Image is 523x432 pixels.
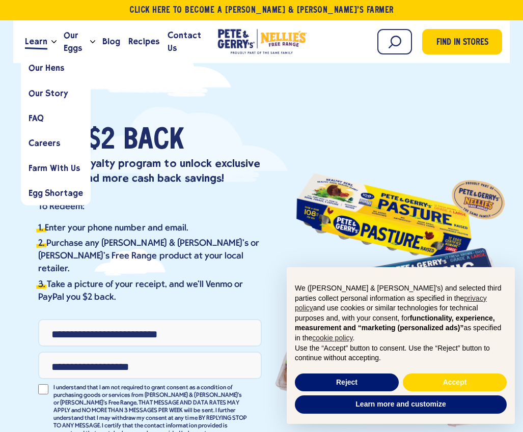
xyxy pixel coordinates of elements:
[29,188,83,197] span: Egg Shortage
[128,35,159,48] span: Recipes
[90,40,95,44] button: Open the dropdown menu for Our Eggs
[21,155,91,180] a: Farm With Us
[25,35,47,48] span: Learn
[38,237,262,276] li: Purchase any [PERSON_NAME] & [PERSON_NAME]’s or [PERSON_NAME]'s Free Range product at your local ...
[21,180,91,205] a: Egg Shortage
[123,126,184,156] span: Back
[38,384,48,394] input: I understand that I am not required to grant consent as a condition of purchasing goods or servic...
[168,29,201,54] span: Contact Us
[21,55,91,80] a: Our Hens
[102,35,120,48] span: Blog
[312,334,352,342] a: cookie policy
[21,130,91,155] a: Careers
[21,28,51,55] a: Learn
[295,343,507,363] p: Use the “Accept” button to consent. Use the “Reject” button to continue without accepting.
[64,29,86,54] span: Our Eggs
[163,28,205,55] a: Contact Us
[436,36,488,50] span: Find in Stores
[51,40,57,44] button: Open the dropdown menu for Learn
[38,156,262,185] p: Join our loyalty program to unlock exclusive rewards and more cash back savings!
[29,138,60,148] span: Careers
[38,222,262,235] li: Enter your phone number and email.
[60,28,90,55] a: Our Eggs
[29,163,80,172] span: Farm With Us
[403,373,507,392] button: Accept
[98,28,124,55] a: Blog
[38,201,262,213] p: To Redeem:
[295,373,399,392] button: Reject
[29,63,64,73] span: Our Hens
[21,105,91,130] a: FAQ
[377,29,412,54] input: Search
[88,126,115,156] span: $2
[29,113,44,123] span: FAQ
[295,283,507,343] p: We ([PERSON_NAME] & [PERSON_NAME]'s) and selected third parties collect personal information as s...
[38,278,262,304] li: Take a picture of your receipt, and we'll Venmo or PayPal you $2 back.
[124,28,163,55] a: Recipes
[21,80,91,105] a: Our Story
[422,29,502,54] a: Find in Stores
[29,88,68,98] span: Our Story
[295,395,507,414] button: Learn more and customize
